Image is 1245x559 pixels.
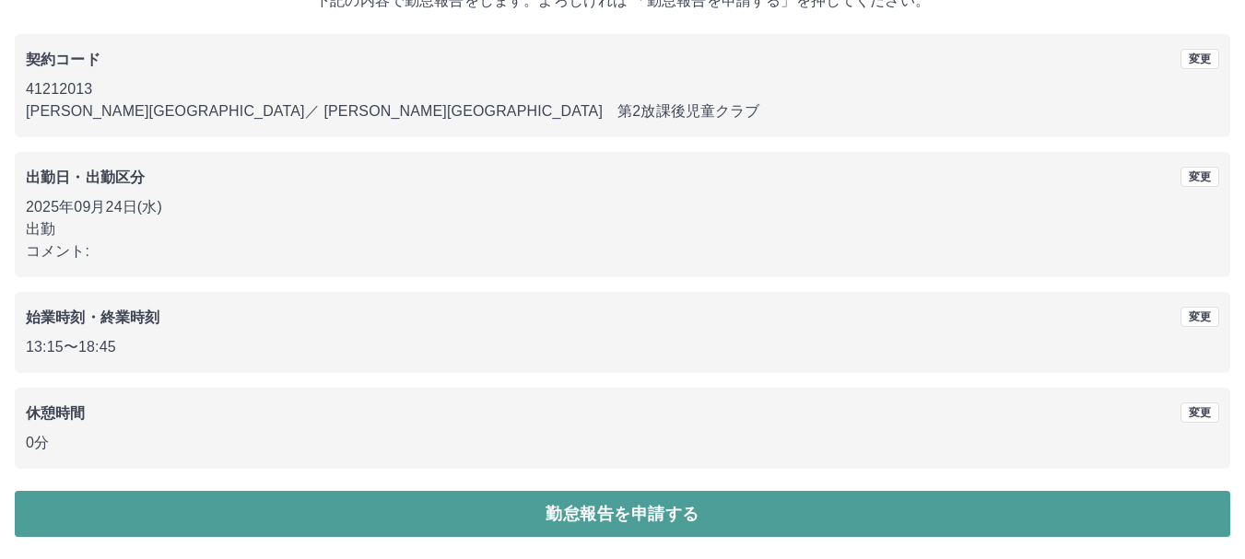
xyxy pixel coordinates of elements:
[1180,167,1219,187] button: 変更
[26,52,100,67] b: 契約コード
[26,169,145,185] b: 出勤日・出勤区分
[1180,402,1219,423] button: 変更
[26,309,159,325] b: 始業時刻・終業時刻
[15,491,1230,537] button: 勤怠報告を申請する
[26,196,1219,218] p: 2025年09月24日(水)
[26,336,1219,358] p: 13:15 〜 18:45
[26,432,1219,454] p: 0分
[26,240,1219,262] p: コメント:
[26,78,1219,100] p: 41212013
[26,218,1219,240] p: 出勤
[26,405,86,421] b: 休憩時間
[1180,49,1219,69] button: 変更
[26,100,1219,122] p: [PERSON_NAME][GEOGRAPHIC_DATA] ／ [PERSON_NAME][GEOGRAPHIC_DATA] 第2放課後児童クラブ
[1180,307,1219,327] button: 変更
